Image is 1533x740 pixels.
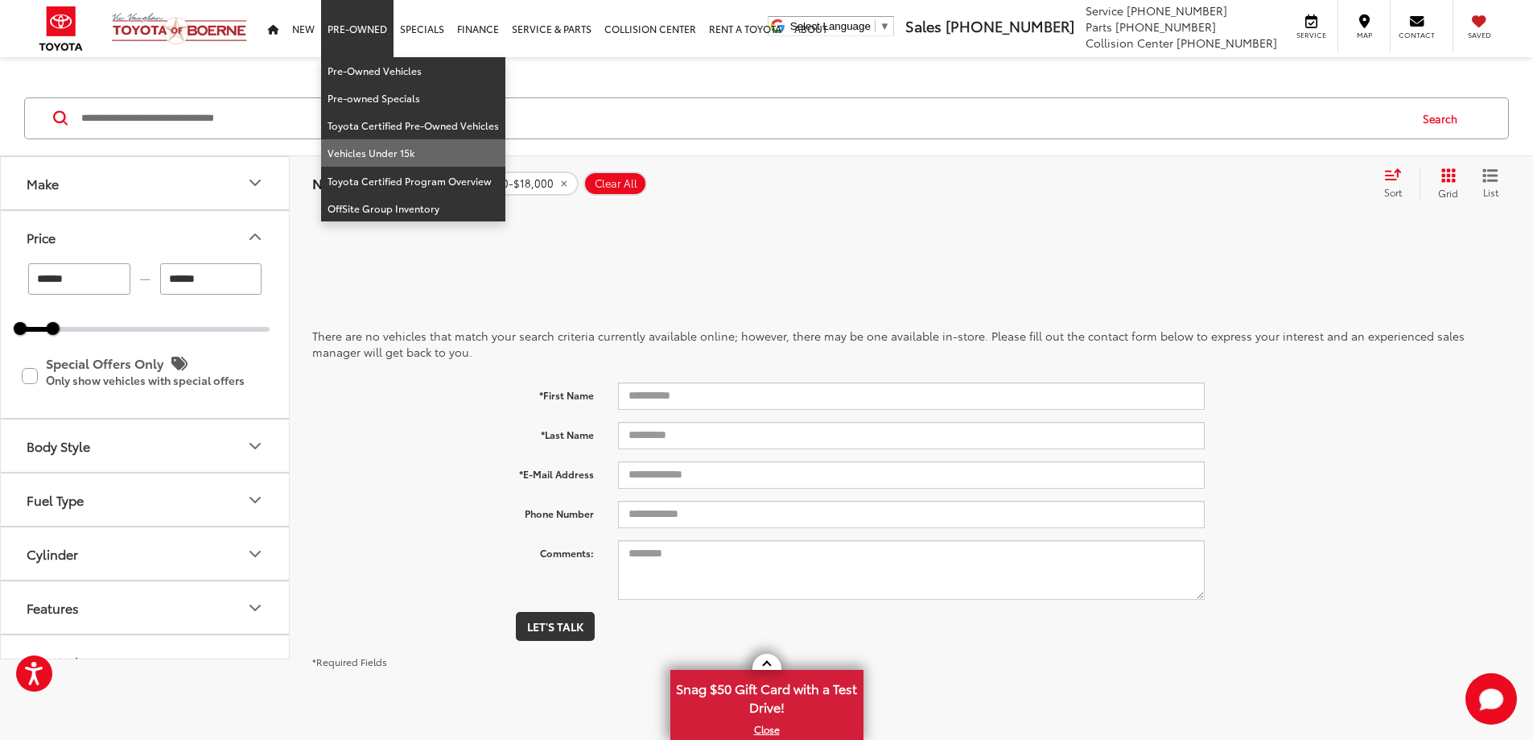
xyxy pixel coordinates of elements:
svg: Start Chat [1465,673,1517,725]
span: Grid [1438,186,1458,200]
div: Price [245,227,265,246]
div: Make [27,176,59,191]
span: [PHONE_NUMBER] [1177,35,1277,51]
button: Select sort value [1376,167,1420,200]
span: [PHONE_NUMBER] [1115,19,1216,35]
button: List View [1470,167,1510,200]
button: PricePrice [1,211,291,263]
div: Make [245,173,265,192]
span: Service [1293,30,1329,40]
button: Clear All [583,172,647,196]
span: ​ [875,20,876,32]
div: Fuel Type [27,492,84,507]
span: ▼ [880,20,890,32]
div: Cylinder [27,546,78,561]
a: Pre-owned Specials [321,85,505,112]
span: Parts [1086,19,1112,35]
img: Vic Vaughan Toyota of Boerne [111,12,248,45]
input: Search by Make, Model, or Keyword [80,99,1407,138]
small: *Required Fields [312,655,387,668]
a: Toyota Certified Pre-Owned Vehicles [321,112,505,139]
button: Grid View [1420,167,1470,200]
div: Body Style [27,438,90,453]
a: Select Language​ [790,20,890,32]
a: Pre-Owned Vehicles [321,57,505,85]
span: Clear All [595,177,637,190]
span: Service [1086,2,1123,19]
label: Phone Number [300,501,606,521]
label: Comments: [300,540,606,560]
button: DrivetrainDrivetrain [1,635,291,688]
span: Sales [905,15,942,36]
span: Select Language [790,20,871,32]
label: Special Offers Only [22,349,268,402]
input: minimum Buy price [28,263,130,295]
span: Snag $50 Gift Card with a Test Drive! [672,672,862,721]
label: *Last Name [300,422,606,442]
button: FeaturesFeatures [1,581,291,634]
button: Toggle Chat Window [1465,673,1517,725]
div: Features [27,600,79,615]
a: OffSite Group Inventory [321,195,505,221]
span: [PHONE_NUMBER] [1127,2,1227,19]
label: *First Name [300,382,606,403]
div: Fuel Type [245,490,265,510]
div: Features [245,598,265,618]
button: Let's Talk [516,612,595,641]
span: Map [1346,30,1382,40]
button: CylinderCylinder [1,527,291,580]
span: Collision Center [1086,35,1173,51]
span: List [1482,185,1498,199]
a: Toyota Certified Program Overview [321,167,505,195]
input: maximum Buy price [160,263,262,295]
span: $10,000-$18,000 [468,177,554,190]
button: Search [1407,98,1481,138]
div: Drivetrain [27,654,86,669]
a: Vehicles Under 15k [321,139,505,167]
p: There are no vehicles that match your search criteria currently available online; however, there ... [312,328,1510,360]
button: remove 10000-18000 [457,172,579,196]
span: No vehicles found [312,173,432,192]
button: MakeMake [1,157,291,209]
p: Only show vehicles with special offers [46,375,268,387]
div: Cylinder [245,544,265,564]
div: Body Style [245,436,265,456]
div: Drivetrain [245,652,265,672]
span: — [135,272,155,286]
button: Body StyleBody Style [1,420,291,472]
span: Saved [1461,30,1497,40]
span: [PHONE_NUMBER] [946,15,1074,36]
button: Fuel TypeFuel Type [1,473,291,526]
label: *E-Mail Address [300,461,606,482]
span: Sort [1384,185,1402,199]
div: Price [27,229,56,245]
span: Contact [1399,30,1435,40]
